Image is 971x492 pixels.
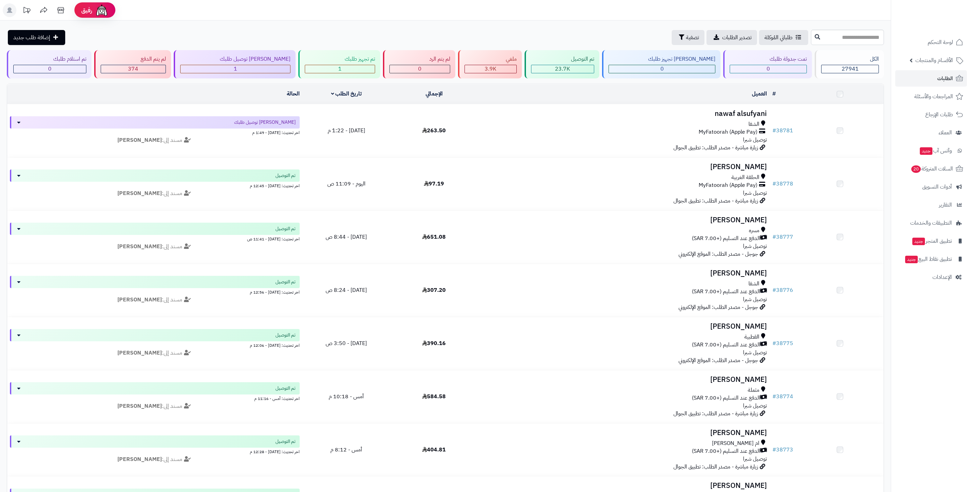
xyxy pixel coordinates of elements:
a: التقارير [895,197,967,213]
a: [PERSON_NAME] توصيل طلبك 1 [172,50,297,78]
span: الشفا [748,280,759,288]
div: 1 [305,65,375,73]
strong: [PERSON_NAME] [117,296,162,304]
a: [PERSON_NAME] تجهيز طلبك 0 [601,50,722,78]
a: الكل27941 [813,50,885,78]
div: مسند إلى: [5,349,305,357]
a: تطبيق المتجرجديد [895,233,967,249]
a: إضافة طلب جديد [8,30,65,45]
div: تمت جدولة طلبك [730,55,807,63]
span: # [772,392,776,401]
span: أدوات التسويق [922,182,952,192]
a: #38781 [772,126,793,135]
span: 0 [660,65,664,73]
div: اخر تحديث: [DATE] - 12:45 م [10,182,300,189]
div: مسند إلى: [5,456,305,463]
span: الإعدادات [932,272,952,282]
a: #38777 [772,233,793,241]
span: جوجل - مصدر الطلب: الموقع الإلكتروني [679,356,758,364]
span: وآتس آب [919,146,952,155]
a: طلباتي المُوكلة [759,30,808,45]
a: #38774 [772,392,793,401]
strong: [PERSON_NAME] [117,189,162,197]
a: ملغي 3.9K [457,50,523,78]
span: الدفع عند التسليم (+7.00 SAR) [692,235,760,242]
span: # [772,180,776,188]
div: اخر تحديث: [DATE] - 1:49 م [10,129,300,136]
div: الكل [821,55,879,63]
span: 584.58 [422,392,446,401]
span: طلباتي المُوكلة [765,33,792,42]
a: أدوات التسويق [895,179,967,195]
div: 0 [609,65,715,73]
h3: [PERSON_NAME] [481,376,767,384]
div: تم استلام طلبك [13,55,86,63]
span: زيارة مباشرة - مصدر الطلب: تطبيق الجوال [673,197,758,205]
span: لوحة التحكم [928,38,953,47]
span: 3.9K [485,65,496,73]
a: المراجعات والأسئلة [895,88,967,105]
div: تم تجهيز طلبك [305,55,375,63]
span: توصيل شبرا [743,348,767,357]
span: إضافة طلب جديد [13,33,50,42]
a: تم التوصيل 23.7K [523,50,601,78]
a: لوحة التحكم [895,34,967,50]
a: السلات المتروكة20 [895,161,967,177]
a: تصدير الطلبات [706,30,757,45]
span: جوجل - مصدر الطلب: الموقع الإلكتروني [679,303,758,311]
span: تم التوصيل [275,438,296,445]
span: 27941 [842,65,859,73]
a: التطبيقات والخدمات [895,215,967,231]
span: القطبية [744,333,759,341]
div: مسند إلى: [5,296,305,304]
span: الطلبات [937,74,953,83]
div: 1 [181,65,290,73]
span: 97.19 [424,180,444,188]
span: [DATE] - 8:24 ص [326,286,367,294]
div: 23714 [531,65,594,73]
a: الإعدادات [895,269,967,285]
span: تم التوصيل [275,385,296,392]
div: اخر تحديث: أمس - 11:16 م [10,394,300,402]
span: 307.20 [422,286,446,294]
a: تاريخ الطلب [331,90,362,98]
span: جديد [920,147,932,155]
div: 0 [730,65,806,73]
a: تم تجهيز طلبك 1 [297,50,382,78]
span: زيارة مباشرة - مصدر الطلب: تطبيق الجوال [673,144,758,152]
span: الدفع عند التسليم (+7.00 SAR) [692,288,760,296]
span: تطبيق المتجر [912,236,952,246]
span: توصيل شبرا [743,136,767,144]
strong: [PERSON_NAME] [117,349,162,357]
div: اخر تحديث: [DATE] - 12:28 م [10,448,300,455]
h3: [PERSON_NAME] [481,216,767,224]
span: توصيل شبرا [743,402,767,410]
strong: [PERSON_NAME] [117,455,162,463]
span: 374 [128,65,138,73]
span: التقارير [939,200,952,210]
strong: [PERSON_NAME] [117,242,162,251]
span: 1 [338,65,342,73]
img: logo-2.png [925,18,965,33]
span: توصيل شبرا [743,189,767,197]
span: السلات المتروكة [911,164,953,174]
span: 263.50 [422,126,446,135]
a: وآتس آبجديد [895,143,967,159]
span: تم التوصيل [275,279,296,285]
div: مسند إلى: [5,402,305,410]
h3: nawaf alsufyani [481,110,767,118]
div: تم التوصيل [531,55,594,63]
div: لم يتم الدفع [101,55,166,63]
a: #38775 [772,339,793,347]
div: اخر تحديث: [DATE] - 11:41 ص [10,235,300,242]
a: العميل [752,90,767,98]
div: اخر تحديث: [DATE] - 12:56 م [10,288,300,295]
div: مسند إلى: [5,243,305,251]
span: توصيل شبرا [743,242,767,250]
a: تطبيق نقاط البيعجديد [895,251,967,267]
div: 0 [390,65,450,73]
span: 0 [48,65,52,73]
h3: [PERSON_NAME] [481,163,767,171]
span: [DATE] - 3:50 ص [326,339,367,347]
span: MyFatoorah (Apple Pay) [699,181,757,189]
